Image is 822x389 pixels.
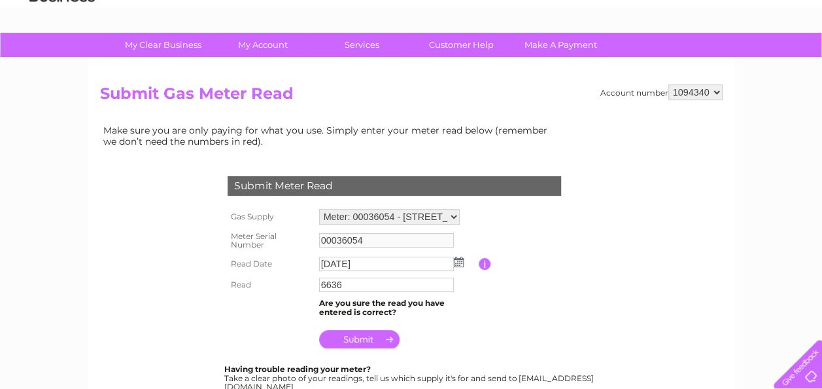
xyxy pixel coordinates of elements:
a: Log out [779,56,810,65]
a: 0333 014 3131 [575,7,666,23]
a: Customer Help [407,33,515,57]
img: logo.png [29,34,95,74]
a: Contact [735,56,767,65]
a: Water [592,56,617,65]
a: My Clear Business [109,33,217,57]
h2: Submit Gas Meter Read [100,84,723,109]
td: Are you sure the read you have entered is correct? [316,295,479,320]
td: Make sure you are only paying for what you use. Simply enter your meter read below (remember we d... [100,122,558,149]
a: Make A Payment [507,33,615,57]
a: Telecoms [661,56,700,65]
th: Gas Supply [224,206,316,228]
th: Meter Serial Number [224,228,316,254]
th: Read Date [224,253,316,274]
div: Submit Meter Read [228,176,561,196]
b: Having trouble reading your meter? [224,364,371,374]
div: Clear Business is a trading name of Verastar Limited (registered in [GEOGRAPHIC_DATA] No. 3667643... [103,7,721,64]
a: My Account [209,33,317,57]
input: Submit [319,330,400,348]
a: Blog [708,56,727,65]
a: Services [308,33,416,57]
a: Energy [625,56,653,65]
div: Account number [600,84,723,100]
input: Information [479,258,491,270]
th: Read [224,274,316,295]
img: ... [454,257,464,267]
